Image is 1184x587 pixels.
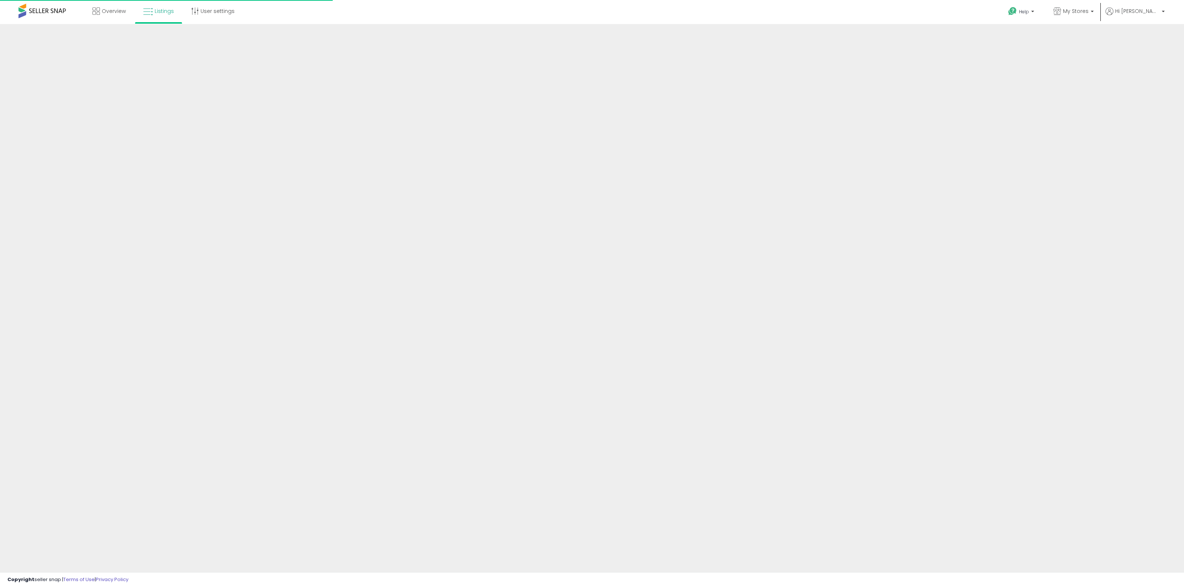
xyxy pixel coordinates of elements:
[1115,7,1160,15] span: Hi [PERSON_NAME]
[102,7,126,15] span: Overview
[1008,7,1017,16] i: Get Help
[1002,1,1042,24] a: Help
[1063,7,1089,15] span: My Stores
[155,7,174,15] span: Listings
[1019,9,1029,15] span: Help
[1106,7,1165,24] a: Hi [PERSON_NAME]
